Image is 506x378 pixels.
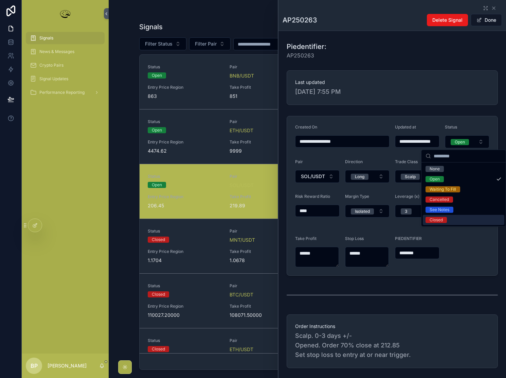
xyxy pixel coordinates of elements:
span: Pair [230,119,303,124]
span: 110027.20000 [148,312,221,319]
span: Pair [230,64,303,70]
div: Closed [152,237,165,243]
a: StatusClosedPairBTC/USDTUpdated at[DATE] 12:56 AMPIEDENTIFIERAP250262Entry Price Region110027.200... [140,273,475,328]
div: See Notes [430,207,449,213]
span: Take Profit [230,194,303,200]
span: Updated at [395,124,416,130]
a: ETH/USDT [230,346,253,353]
span: Entry Price Region [148,304,221,309]
span: Entry Price Region [148,85,221,90]
span: Pair [230,338,303,343]
span: Trade Class [395,159,418,164]
button: Select Button [189,37,231,50]
div: Open [430,176,440,182]
button: Select Button [395,205,439,218]
span: Take Profit [230,249,303,254]
div: Waiting To Fill [430,186,456,192]
a: StatusOpenPairSOL/USDTUpdated at[DATE] 7:55 PMPIEDENTIFIERAP250263Entry Price Region206.45Take Pr... [140,164,475,219]
span: 851 [230,93,303,100]
span: Order Instructions [295,323,489,330]
span: Leverage (x) [395,194,419,199]
div: Closed [152,291,165,297]
a: StatusOpenPairETH/USDTUpdated at[DATE] 2:22 PMPIEDENTIFIERAP250264Entry Price Region4474.62Take P... [140,109,475,164]
span: Signals [39,35,53,41]
span: SOL/USDT [301,173,325,180]
span: Direction [345,159,363,164]
h1: Signals [139,22,163,32]
div: Scalp [405,174,416,180]
span: Status [445,124,457,130]
span: Entry Price Region [148,194,221,200]
span: [DATE] 7:55 PM [295,87,489,97]
span: 206.45 [148,202,221,209]
span: Filter Pair [195,40,217,47]
span: 863 [148,93,221,100]
span: PIEDENTIFIER [395,236,422,241]
span: Margin Type [345,194,369,199]
a: ETH/USDT [230,127,253,134]
div: Isolated [355,208,370,214]
span: Entry Price Region [148,139,221,145]
span: Status [148,64,221,70]
a: BNB/USDT [230,72,254,79]
img: App logo [58,8,72,19]
span: BP [31,362,38,370]
span: Status [148,283,221,289]
a: StatusClosedPairMNT/USDTUpdated at[DATE] 9:03 AMPIEDENTIFIERAP250261Entry Price Region1.1704Take ... [140,219,475,273]
span: MNT/USDT [230,237,255,243]
a: BTC/USDT [230,291,253,298]
div: Closed [430,217,443,223]
span: Performance Reporting [39,90,85,95]
span: Pair [230,283,303,289]
span: Take Profit [230,139,303,145]
div: 3 [405,208,408,214]
div: Open [152,72,162,79]
span: Scalp. 0-3 days +/- Opened. Order 70% close at 212.85 Set stop loss to entry at or near trigger. [295,331,489,360]
span: 108071.50000 [230,312,303,319]
div: Open [152,127,162,133]
a: Performance Reporting [26,86,105,99]
div: Long [355,174,364,180]
h1: AP250263 [283,15,317,25]
span: 1.1704 [148,257,221,264]
span: Pair [230,174,303,179]
div: Open [152,182,162,188]
span: AP250263 [287,51,326,59]
span: Status [148,228,221,234]
button: Select Button [395,170,439,183]
span: Pair [295,159,303,164]
button: Select Button [295,170,340,183]
span: Signal Updates [39,76,68,82]
span: SOL/USDT [230,182,254,189]
span: Stop Loss [345,236,364,241]
p: [PERSON_NAME] [48,362,87,369]
div: Closed [152,346,165,352]
button: Select Button [139,37,186,50]
span: 219.89 [230,202,303,209]
span: Take Profit [230,85,303,90]
a: Signals [26,32,105,44]
span: Status [148,119,221,124]
span: 4474.62 [148,148,221,154]
span: Delete Signal [432,17,463,23]
button: Select Button [345,170,390,183]
div: None [430,166,440,172]
a: Signal Updates [26,73,105,85]
span: Entry Price Region [148,249,221,254]
span: Risk Reward Ratio [295,194,330,199]
span: Pair [230,228,303,234]
div: scrollable content [22,27,109,107]
a: News & Messages [26,46,105,58]
span: Status [148,174,221,179]
span: Filter Status [145,40,173,47]
a: StatusOpenPairBNB/USDTUpdated at[DATE] 12:14 AMPIEDENTIFIERAP250265Entry Price Region863Take Prof... [140,55,475,109]
div: Suggestions [421,162,506,226]
span: Take Profit [230,304,303,309]
span: Last updated [295,79,489,86]
span: Created On [295,124,317,130]
button: Delete Signal [427,14,468,26]
span: 9999 [230,148,303,154]
span: Crypto Pairs [39,63,64,68]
